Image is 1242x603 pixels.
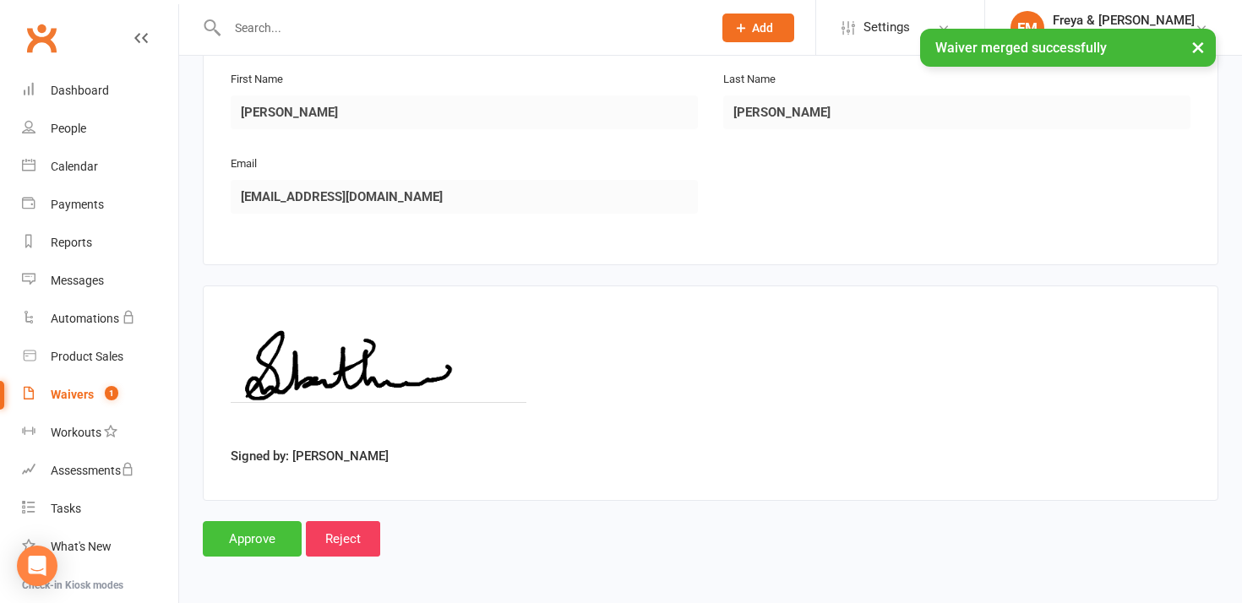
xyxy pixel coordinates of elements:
span: Add [752,21,773,35]
img: image1760368918.png [231,313,527,440]
a: Tasks [22,490,178,528]
div: Get Up + Go Bootcamps [1053,28,1195,43]
button: × [1183,29,1213,65]
div: Waivers [51,388,94,401]
input: Approve [203,521,302,557]
div: FM [1010,11,1044,45]
a: Calendar [22,148,178,186]
span: 1 [105,386,118,400]
a: Clubworx [20,17,63,59]
a: People [22,110,178,148]
div: Waiver merged successfully [920,29,1216,67]
button: Add [722,14,794,42]
a: Reports [22,224,178,262]
div: Tasks [51,502,81,515]
div: Calendar [51,160,98,173]
label: Email [231,155,257,173]
a: Assessments [22,452,178,490]
div: Payments [51,198,104,211]
a: Workouts [22,414,178,452]
div: Messages [51,274,104,287]
label: Signed by: [PERSON_NAME] [231,446,389,466]
div: Product Sales [51,350,123,363]
a: Payments [22,186,178,224]
div: Dashboard [51,84,109,97]
a: Dashboard [22,72,178,110]
a: Waivers 1 [22,376,178,414]
label: Last Name [723,71,776,89]
div: People [51,122,86,135]
a: Messages [22,262,178,300]
div: Open Intercom Messenger [17,546,57,586]
label: First Name [231,71,283,89]
a: Automations [22,300,178,338]
div: Assessments [51,464,134,477]
input: Reject [306,521,380,557]
input: Search... [222,16,700,40]
a: What's New [22,528,178,566]
div: Workouts [51,426,101,439]
span: Settings [863,8,910,46]
div: Automations [51,312,119,325]
div: Reports [51,236,92,249]
div: What's New [51,540,112,553]
div: Freya & [PERSON_NAME] [1053,13,1195,28]
a: Product Sales [22,338,178,376]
